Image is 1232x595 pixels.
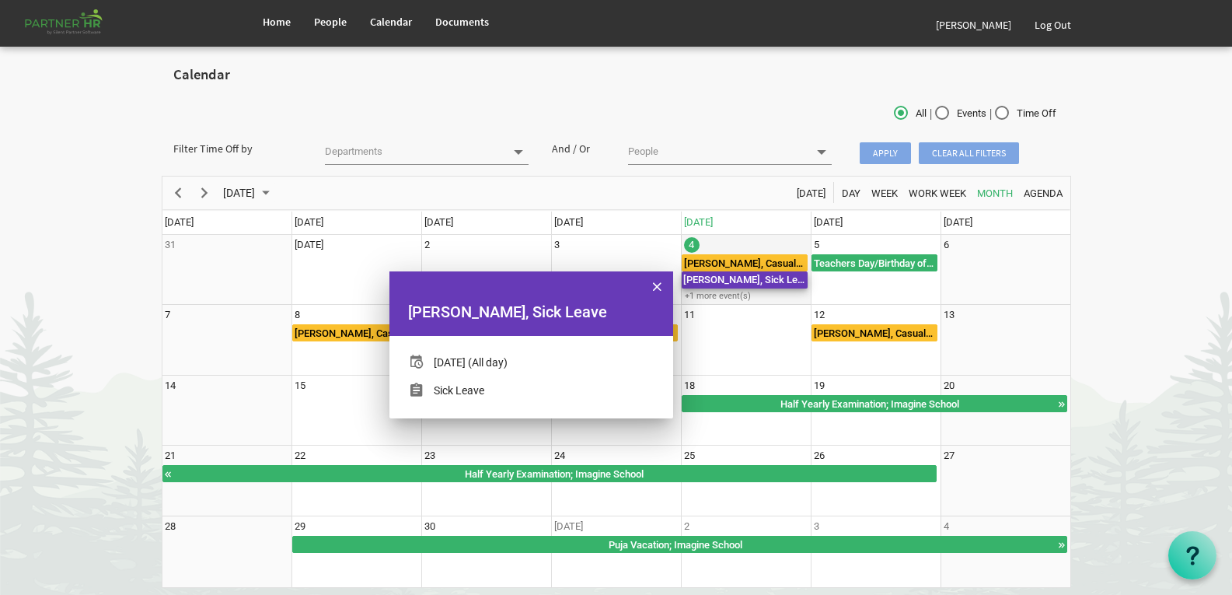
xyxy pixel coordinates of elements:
span: Documents [435,15,489,29]
span: Calendar [370,15,412,29]
div: Friday, September 12, 2025 [814,307,825,323]
div: Thursday, October 2, 2025 [684,519,689,534]
button: Today [794,183,828,202]
schedule: of September 2025 [162,176,1071,588]
button: Previous [167,183,188,202]
div: Sunday, August 31, 2025 [165,237,176,253]
div: Wednesday, October 1, 2025 [554,519,583,534]
input: People [628,141,808,163]
div: Half Yearly Examination; Imagine School [173,466,937,481]
span: [DATE] [814,216,843,228]
div: Thursday, September 11, 2025 [684,307,695,323]
span: [DATE] [295,216,323,228]
button: September 2025 [220,183,276,202]
span: Home [263,15,291,29]
div: Puja Vacation; Imagine School [293,537,1057,552]
div: Thursday, September 18, 2025 [684,378,695,394]
div: Sunday, September 7, 2025 [165,307,170,323]
button: Agenda [1021,183,1065,202]
div: [PERSON_NAME], Casual Leave [682,255,807,271]
span: Month [975,184,1014,203]
div: [PERSON_NAME], Casual Leave [812,325,937,341]
span: [DATE] [222,184,257,203]
span: Apply [860,142,911,164]
div: Teachers Day/Birthday of [DEMOGRAPHIC_DATA][PERSON_NAME] [812,255,937,271]
span: People [314,15,347,29]
div: | | [768,103,1071,125]
div: Monday, September 29, 2025 [295,519,305,534]
div: Deepti Mayee Nayak, Casual Leave Begin From Monday, September 8, 2025 at 12:00:00 AM GMT+05:30 En... [292,324,418,341]
div: Tuesday, September 23, 2025 [424,448,435,464]
span: [DATE] [424,216,453,228]
div: Tuesday, September 30, 2025 [424,519,435,534]
div: Sunday, September 14, 2025 [165,378,176,394]
div: Sunday, September 28, 2025 [165,519,176,534]
span: [DATE] [795,184,827,203]
div: previous period [165,177,191,209]
div: Deepti Mayee Nayak, Casual Leave Begin From Friday, September 12, 2025 at 12:00:00 AM GMT+05:30 E... [811,324,937,341]
span: [DATE] [684,216,713,228]
div: [DATE] (All day) [434,355,508,370]
div: next period [191,177,218,209]
div: Puja Vacation Begin From Monday, September 29, 2025 at 12:00:00 AM GMT+05:30 Ends At Wednesday, O... [292,536,1067,553]
div: Priti Pall, Sick Leave [408,300,654,324]
span: Day [840,184,862,203]
span: [DATE] [165,216,194,228]
div: Saturday, September 20, 2025 [944,378,955,394]
div: Filter Time Off by [162,141,313,156]
a: [PERSON_NAME] [924,3,1023,47]
div: Saturday, September 13, 2025 [944,307,955,323]
div: Monday, September 8, 2025 [295,307,300,323]
div: Tuesday, September 2, 2025 [424,237,430,253]
div: Monday, September 1, 2025 [295,237,323,253]
div: Sunday, September 21, 2025 [165,448,176,464]
div: Wednesday, September 24, 2025 [554,448,565,464]
div: Sick Leave [434,383,484,398]
span: [DATE] [944,216,972,228]
button: Work Week [906,183,968,202]
div: Teachers Day/Birthday of Prophet Mohammad Begin From Friday, September 5, 2025 at 12:00:00 AM GMT... [811,254,937,271]
div: Saturday, September 6, 2025 [944,237,949,253]
div: September 2025 [218,177,279,209]
div: +1 more event(s) [682,290,810,302]
span: Events [935,107,986,121]
div: Thursday, September 25, 2025 [684,448,695,464]
div: [PERSON_NAME], Sick Leave [682,271,808,289]
div: Half Yearly Examination Begin From Thursday, September 18, 2025 at 12:00:00 AM GMT+05:30 Ends At ... [162,465,937,482]
span: Clear all filters [919,142,1019,164]
div: Monday, September 22, 2025 [295,448,305,464]
div: Friday, September 26, 2025 [814,448,825,464]
div: Priti Pall, Sick Leave Begin From Thursday, September 4, 2025 at 12:00:00 AM GMT+05:30 Ends At Th... [682,271,808,289]
div: Friday, September 5, 2025 [814,237,819,253]
input: Departments [325,141,504,163]
span: All [894,107,927,121]
div: Thursday, September 4, 2025 [684,237,700,253]
span: Week [870,184,899,203]
span: Time Off [995,107,1056,121]
span: [DATE] [554,216,583,228]
div: Friday, September 19, 2025 [814,378,825,394]
div: [PERSON_NAME], Casual Leave [293,325,417,341]
div: Friday, October 3, 2025 [814,519,819,534]
button: Next [194,183,215,202]
div: Saturday, September 27, 2025 [944,448,955,464]
button: Week [868,183,900,202]
div: Wednesday, September 3, 2025 [554,237,560,253]
div: Monday, September 15, 2025 [295,378,305,394]
div: Half Yearly Examination; Imagine School [682,396,1057,411]
div: Half Yearly Examination Begin From Thursday, September 18, 2025 at 12:00:00 AM GMT+05:30 Ends At ... [682,395,1067,412]
button: Day [839,183,863,202]
a: Log Out [1023,3,1083,47]
span: Agenda [1022,184,1064,203]
span: Work Week [907,184,968,203]
h2: Calendar [173,67,1059,83]
button: Close [646,275,669,299]
div: Manasi Kabi, Casual Leave Begin From Thursday, September 4, 2025 at 12:00:00 AM GMT+05:30 Ends At... [682,254,808,271]
div: And / Or [540,141,616,156]
button: Month [974,183,1015,202]
div: Saturday, October 4, 2025 [944,519,949,534]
